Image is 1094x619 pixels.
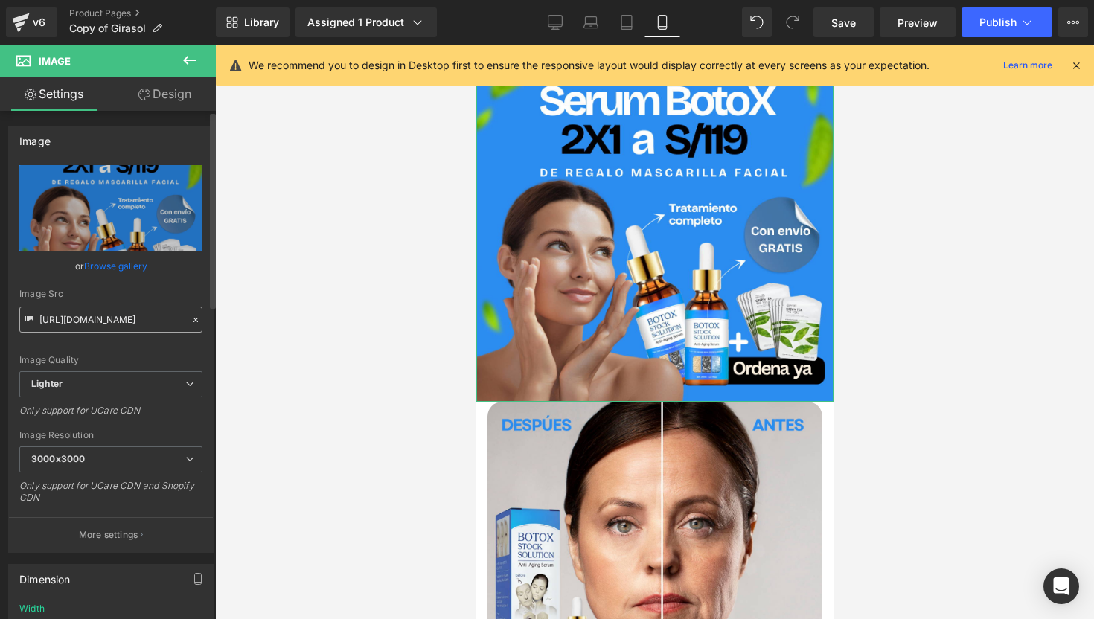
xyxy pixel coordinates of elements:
[573,7,609,37] a: Laptop
[644,7,680,37] a: Mobile
[979,16,1017,28] span: Publish
[537,7,573,37] a: Desktop
[880,7,956,37] a: Preview
[19,430,202,440] div: Image Resolution
[778,7,807,37] button: Redo
[19,126,51,147] div: Image
[609,7,644,37] a: Tablet
[244,16,279,29] span: Library
[216,7,290,37] a: New Library
[19,355,202,365] div: Image Quality
[6,7,57,37] a: v6
[19,289,202,299] div: Image Src
[831,15,856,31] span: Save
[69,22,146,34] span: Copy of Girasol
[31,378,63,389] b: Lighter
[84,253,147,279] a: Browse gallery
[1043,568,1079,604] div: Open Intercom Messenger
[19,307,202,333] input: Link
[9,517,213,552] button: More settings
[30,13,48,32] div: v6
[31,453,85,464] b: 3000x3000
[249,57,930,74] p: We recommend you to design in Desktop first to ensure the responsive layout would display correct...
[19,405,202,426] div: Only support for UCare CDN
[1058,7,1088,37] button: More
[742,7,772,37] button: Undo
[19,565,71,586] div: Dimension
[19,603,45,614] div: Width
[962,7,1052,37] button: Publish
[307,15,425,30] div: Assigned 1 Product
[39,55,71,67] span: Image
[19,480,202,513] div: Only support for UCare CDN and Shopify CDN
[997,57,1058,74] a: Learn more
[19,258,202,274] div: or
[898,15,938,31] span: Preview
[79,528,138,542] p: More settings
[69,7,216,19] a: Product Pages
[111,77,219,111] a: Design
